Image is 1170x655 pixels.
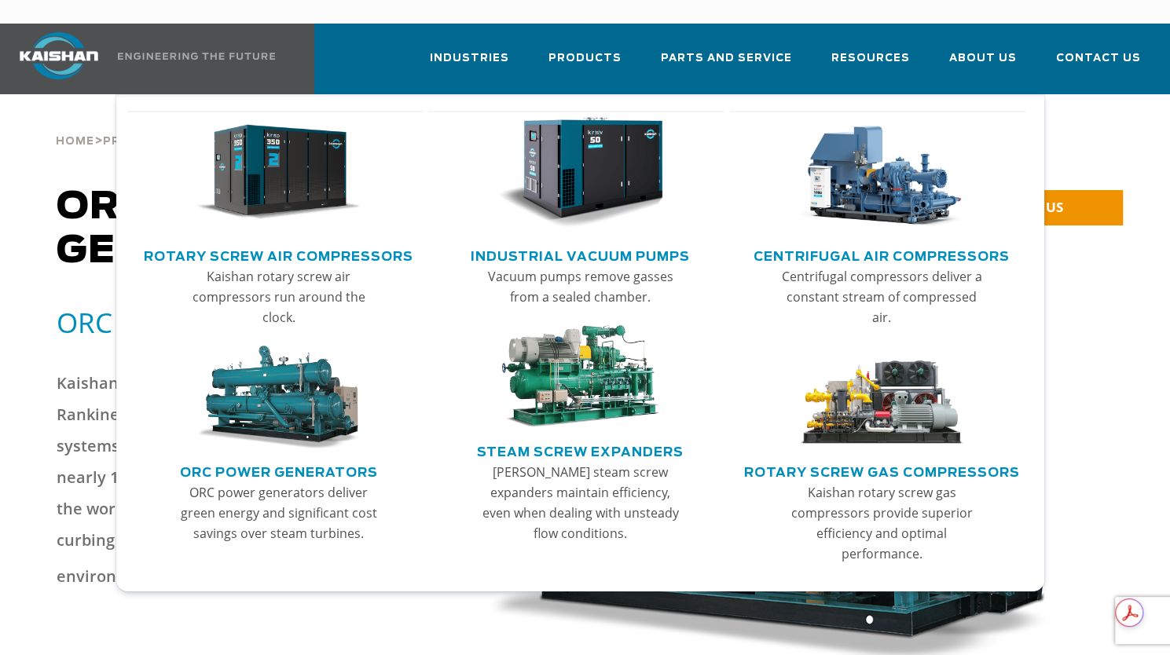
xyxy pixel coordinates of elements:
[176,482,382,543] p: ORC power generators deliver green energy and significant cost savings over steam turbines.
[144,243,413,266] a: Rotary Screw Air Compressors
[1056,49,1141,68] span: Contact Us
[57,368,415,592] p: Kaishan is a leading manufacturer of organic Rankine cycle (ORC) power generation systems. Our pr...
[477,438,684,462] a: Steam Screw Expanders
[176,266,382,327] p: Kaishan rotary screw air compressors run around the clock.
[56,94,354,154] div: > >
[798,117,964,229] img: thumb-Centrifugal-Air-Compressors
[497,117,663,229] img: thumb-Industrial-Vacuum-Pumps
[754,243,1010,266] a: Centrifugal Air Compressors
[779,266,985,327] p: Centrifugal compressors deliver a constant stream of compressed air.
[103,134,176,148] a: Products
[949,38,1017,91] a: About Us
[831,38,910,91] a: Resources
[56,134,94,148] a: Home
[430,38,509,91] a: Industries
[779,482,985,564] p: Kaishan rotary screw gas compressors provide superior efficiency and optimal performance.
[56,137,94,147] span: Home
[103,137,176,147] span: Products
[196,346,361,449] img: thumb-ORC-Power-Generators
[497,325,663,429] img: thumb-Steam-Screw-Expanders
[661,38,792,91] a: Parts and Service
[831,49,910,68] span: Resources
[471,243,690,266] a: Industrial Vacuum Pumps
[477,462,683,543] p: [PERSON_NAME] steam screw expanders maintain efficiency, even when dealing with unsteady flow con...
[57,188,354,270] span: ORC Power Generators
[57,305,468,340] h5: ORC Power Expander
[196,117,361,229] img: thumb-Rotary-Screw-Air-Compressors
[661,49,792,68] span: Parts and Service
[118,53,275,60] img: Engineering the future
[548,49,622,68] span: Products
[430,49,509,68] span: Industries
[477,266,683,307] p: Vacuum pumps remove gasses from a sealed chamber.
[180,459,378,482] a: ORC Power Generators
[548,38,622,91] a: Products
[1056,38,1141,91] a: Contact Us
[798,346,964,449] img: thumb-Rotary-Screw-Gas-Compressors
[744,459,1020,482] a: Rotary Screw Gas Compressors
[949,49,1017,68] span: About Us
